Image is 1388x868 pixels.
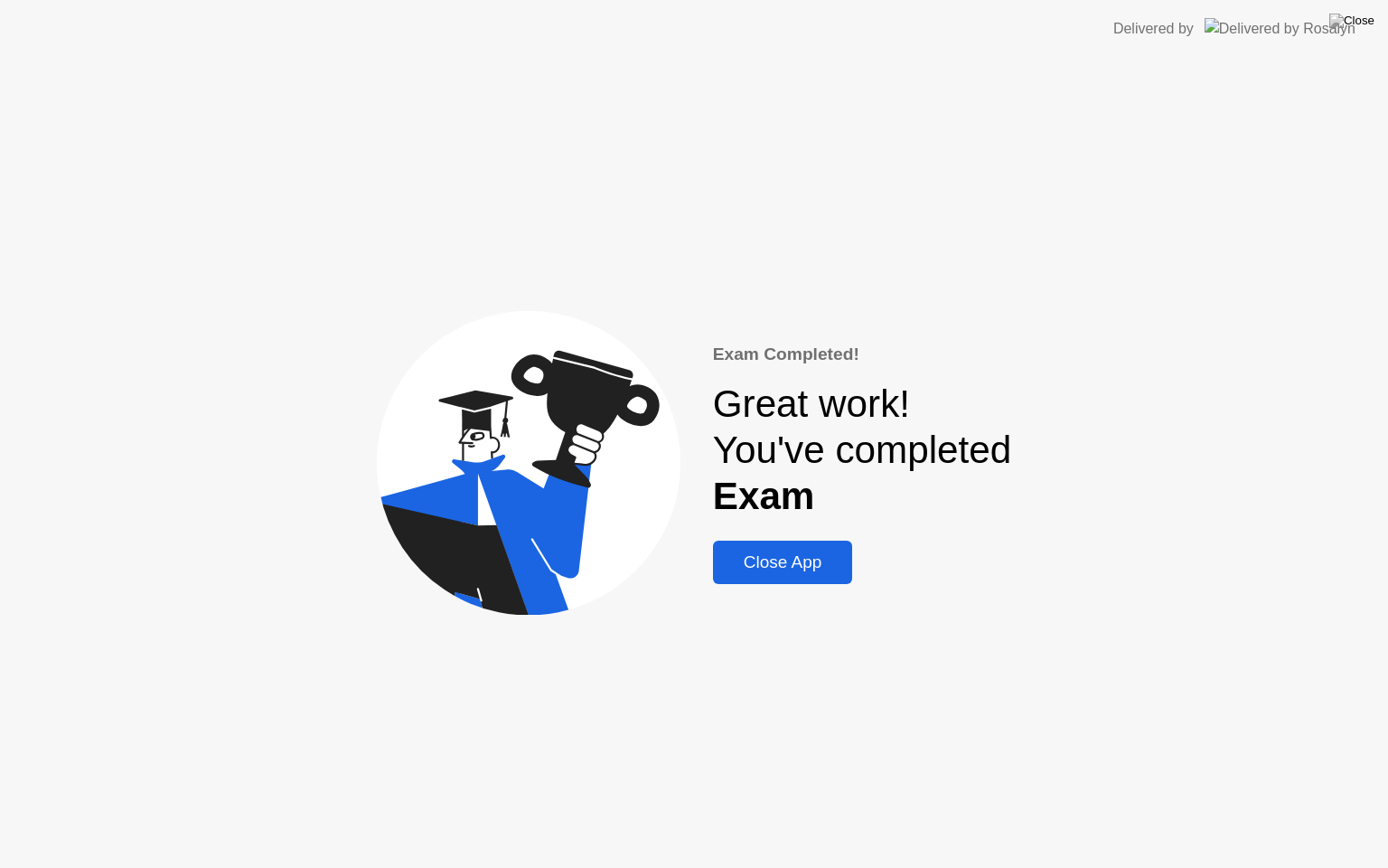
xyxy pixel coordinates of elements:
div: Exam Completed! [713,342,1012,368]
div: Close App [718,552,848,572]
div: Great work! You've completed [713,382,1012,519]
img: Delivered by Rosalyn [1205,18,1355,39]
div: Delivered by [1113,18,1194,40]
b: Exam [713,475,815,517]
button: Close App [713,541,853,584]
img: Close [1329,14,1374,28]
